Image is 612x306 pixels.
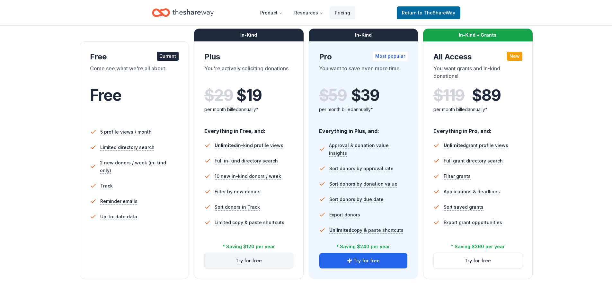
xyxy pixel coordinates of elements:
[90,65,179,83] div: Come see what we're all about.
[319,122,408,135] div: Everything in Plus, and:
[215,172,281,180] span: 10 new in-kind donors / week
[215,188,261,196] span: Filter by new donors
[90,86,121,105] span: Free
[444,219,502,226] span: Export grant opportunities
[336,243,390,250] div: * Saving $240 per year
[319,253,408,268] button: Try for free
[100,128,152,136] span: 5 profile views / month
[215,157,278,165] span: Full in-kind directory search
[330,6,355,19] a: Pricing
[223,243,275,250] div: * Saving $120 per year
[319,52,408,62] div: Pro
[319,106,408,113] div: per month billed annually*
[351,86,379,104] span: $ 39
[433,106,522,113] div: per month billed annually*
[472,86,501,104] span: $ 89
[423,29,533,41] div: In-Kind + Grants
[215,143,237,148] span: Unlimited
[204,106,293,113] div: per month billed annually*
[152,5,214,20] a: Home
[402,9,455,17] span: Return
[215,143,283,148] span: in-kind profile views
[329,227,404,233] span: copy & paste shortcuts
[434,253,522,268] button: Try for free
[100,182,113,190] span: Track
[329,227,351,233] span: Unlimited
[319,65,408,83] div: You want to save even more time.
[329,142,408,157] span: Approval & donation value insights
[255,6,288,19] button: Product
[157,52,179,61] div: Current
[255,5,355,20] nav: Main
[100,144,155,151] span: Limited directory search
[204,52,293,62] div: Plus
[451,243,505,250] div: * Saving $360 per year
[397,6,460,19] a: Returnto TheShareWay
[418,10,455,15] span: to TheShareWay
[309,29,418,41] div: In-Kind
[433,65,522,83] div: You want grants and in-kind donations!
[205,253,293,268] button: Try for free
[90,52,179,62] div: Free
[433,122,522,135] div: Everything in Pro, and:
[204,65,293,83] div: You're actively soliciting donations.
[329,180,397,188] span: Sort donors by donation value
[444,157,503,165] span: Full grant directory search
[204,122,293,135] div: Everything in Free, and:
[329,165,394,172] span: Sort donors by approval rate
[444,143,508,148] span: grant profile views
[444,172,471,180] span: Filter grants
[507,52,522,61] div: New
[194,29,304,41] div: In-Kind
[289,6,328,19] button: Resources
[373,52,408,61] div: Most popular
[329,211,360,219] span: Export donors
[444,188,500,196] span: Applications & deadlines
[215,203,260,211] span: Sort donors in Track
[100,197,137,205] span: Reminder emails
[100,213,137,221] span: Up-to-date data
[444,143,466,148] span: Unlimited
[444,203,483,211] span: Sort saved grants
[100,159,179,174] span: 2 new donors / week (in-kind only)
[329,196,384,203] span: Sort donors by due date
[236,86,262,104] span: $ 19
[215,219,284,226] span: Limited copy & paste shortcuts
[433,52,522,62] div: All Access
